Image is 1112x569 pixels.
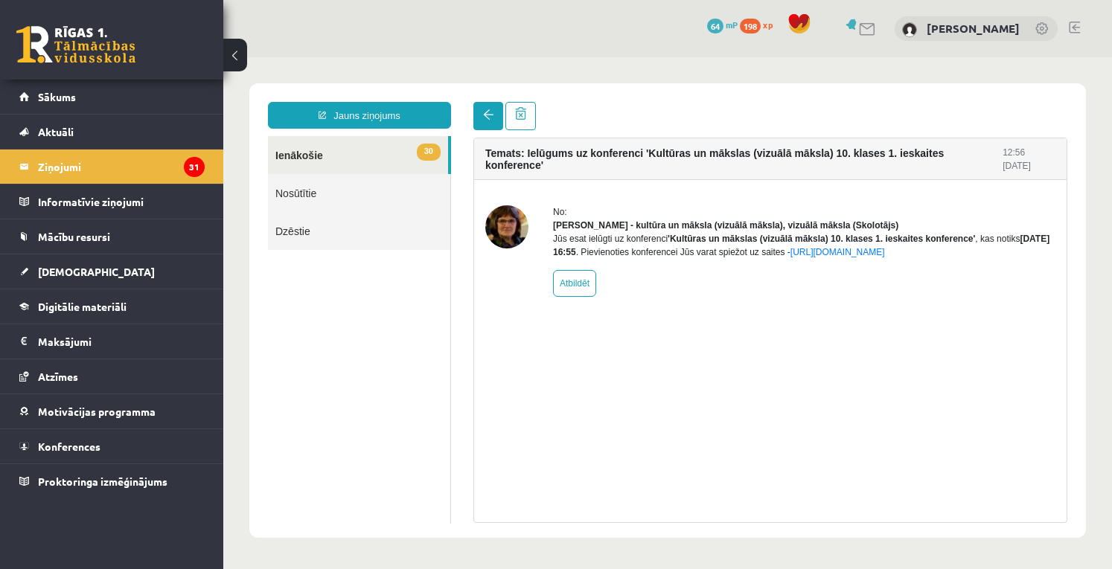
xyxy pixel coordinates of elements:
[38,300,127,313] span: Digitālie materiāli
[444,176,752,187] b: 'Kultūras un mākslas (vizuālā māksla) 10. klases 1. ieskaites konference'
[38,90,76,103] span: Sākums
[45,79,225,117] a: 30Ienākošie
[38,324,205,359] legend: Maksājumi
[38,475,167,488] span: Proktoringa izmēģinājums
[38,150,205,184] legend: Ziņojumi
[19,359,205,393] a: Atzīmes
[19,150,205,184] a: Ziņojumi31
[902,22,917,37] img: Andris Plēsums
[45,117,227,155] a: Nosūtītie
[707,19,738,30] a: 64 mP
[726,19,738,30] span: mP
[38,440,100,453] span: Konferences
[330,148,832,161] div: No:
[19,80,205,114] a: Sākums
[19,184,205,219] a: Informatīvie ziņojumi
[19,219,205,254] a: Mācību resursi
[330,213,373,240] a: Atbildēt
[19,394,205,428] a: Motivācijas programma
[19,429,205,463] a: Konferences
[38,405,156,418] span: Motivācijas programma
[19,464,205,498] a: Proktoringa izmēģinājums
[45,45,228,71] a: Jauns ziņojums
[38,125,74,138] span: Aktuāli
[38,230,110,243] span: Mācību resursi
[567,190,662,200] a: [URL][DOMAIN_NAME]
[38,265,155,278] span: [DEMOGRAPHIC_DATA]
[330,175,832,202] div: Jūs esat ielūgti uz konferenci , kas notiks . Pievienoties konferencei Jūs varat spiežot uz saites -
[16,26,135,63] a: Rīgas 1. Tālmācības vidusskola
[19,115,205,149] a: Aktuāli
[330,163,675,173] strong: [PERSON_NAME] - kultūra un māksla (vizuālā māksla), vizuālā māksla (Skolotājs)
[262,148,305,191] img: Ilze Kolka - kultūra un māksla (vizuālā māksla), vizuālā māksla
[19,289,205,324] a: Digitālie materiāli
[45,155,227,193] a: Dzēstie
[194,86,217,103] span: 30
[927,21,1020,36] a: [PERSON_NAME]
[19,324,205,359] a: Maksājumi
[262,90,779,114] h4: Temats: Ielūgums uz konferenci 'Kultūras un mākslas (vizuālā māksla) 10. klases 1. ieskaites konf...
[740,19,761,33] span: 198
[707,19,723,33] span: 64
[779,89,832,115] div: 12:56 [DATE]
[19,254,205,289] a: [DEMOGRAPHIC_DATA]
[740,19,780,30] a: 198 xp
[38,370,78,383] span: Atzīmes
[763,19,773,30] span: xp
[38,184,205,219] legend: Informatīvie ziņojumi
[184,157,205,177] i: 31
